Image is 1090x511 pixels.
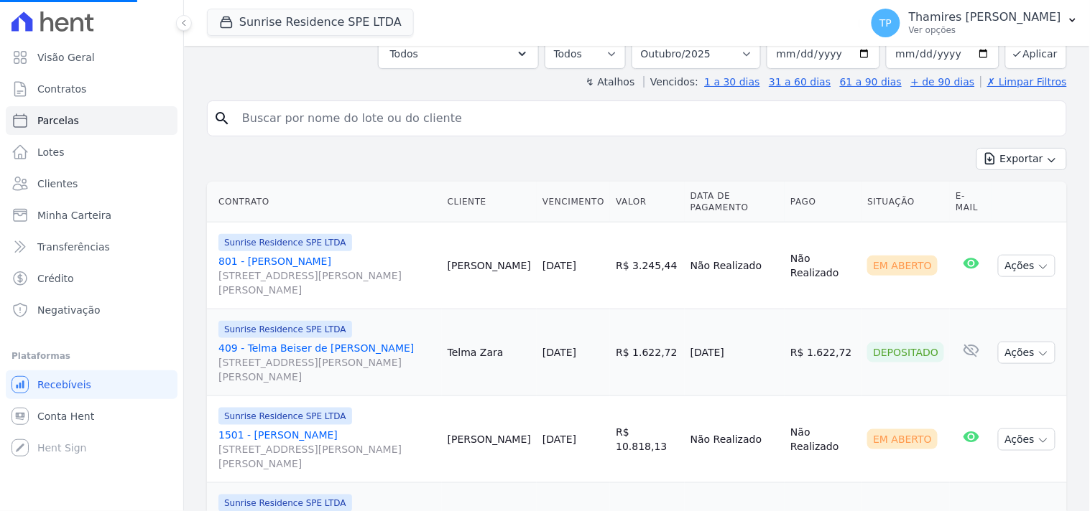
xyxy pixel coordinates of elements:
a: ✗ Limpar Filtros [981,76,1067,88]
td: Não Realizado [685,396,785,483]
button: Aplicar [1005,38,1067,69]
span: Todos [390,45,418,62]
a: Recebíveis [6,370,177,399]
a: Lotes [6,138,177,167]
a: Parcelas [6,106,177,135]
span: Sunrise Residence SPE LTDA [218,321,352,338]
td: R$ 1.622,72 [610,309,685,396]
a: + de 90 dias [911,76,975,88]
td: [PERSON_NAME] [442,222,537,309]
a: 1 a 30 dias [705,76,760,88]
span: Sunrise Residence SPE LTDA [218,408,352,425]
div: Plataformas [11,347,172,365]
span: Visão Geral [37,50,95,65]
span: Transferências [37,240,110,254]
span: Sunrise Residence SPE LTDA [218,234,352,251]
div: Em Aberto [867,429,938,449]
a: Contratos [6,75,177,103]
a: 1501 - [PERSON_NAME][STREET_ADDRESS][PERSON_NAME][PERSON_NAME] [218,428,436,471]
td: Não Realizado [785,222,862,309]
span: [STREET_ADDRESS][PERSON_NAME][PERSON_NAME] [218,355,436,384]
td: Telma Zara [442,309,537,396]
span: Parcelas [37,113,79,128]
th: Data de Pagamento [685,182,785,222]
p: Ver opções [909,24,1061,36]
td: R$ 10.818,13 [610,396,685,483]
span: Contratos [37,82,86,96]
a: Transferências [6,233,177,261]
a: 31 a 60 dias [769,76,831,88]
td: Não Realizado [785,396,862,483]
th: E-mail [950,182,992,222]
th: Vencimento [537,182,610,222]
span: [STREET_ADDRESS][PERSON_NAME][PERSON_NAME] [218,442,436,471]
label: ↯ Atalhos [586,76,634,88]
a: [DATE] [542,347,576,358]
button: TP Thamires [PERSON_NAME] Ver opções [860,3,1090,43]
span: [STREET_ADDRESS][PERSON_NAME][PERSON_NAME] [218,268,436,297]
button: Sunrise Residence SPE LTDA [207,9,414,36]
a: Conta Hent [6,402,177,431]
th: Cliente [442,182,537,222]
a: Crédito [6,264,177,293]
div: Em Aberto [867,255,938,276]
label: Vencidos: [644,76,698,88]
a: Negativação [6,296,177,324]
span: Lotes [37,145,65,159]
th: Pago [785,182,862,222]
i: search [213,110,231,127]
th: Contrato [207,182,442,222]
button: Ações [998,342,1056,364]
button: Exportar [976,148,1067,170]
span: TP [879,18,892,28]
div: Depositado [867,342,944,362]
td: [DATE] [685,309,785,396]
span: Negativação [37,303,101,317]
button: Ações [998,255,1056,277]
th: Valor [610,182,685,222]
span: Clientes [37,177,78,191]
a: Visão Geral [6,43,177,72]
a: [DATE] [542,260,576,271]
td: R$ 1.622,72 [785,309,862,396]
th: Situação [862,182,950,222]
td: [PERSON_NAME] [442,396,537,483]
span: Conta Hent [37,409,94,423]
span: Minha Carteira [37,208,111,222]
a: Clientes [6,169,177,198]
a: 801 - [PERSON_NAME][STREET_ADDRESS][PERSON_NAME][PERSON_NAME] [218,254,436,297]
a: Minha Carteira [6,201,177,230]
span: Crédito [37,271,74,286]
span: Recebíveis [37,378,91,392]
button: Ações [998,428,1056,451]
td: Não Realizado [685,222,785,309]
input: Buscar por nome do lote ou do cliente [234,104,1061,133]
a: [DATE] [542,433,576,445]
button: Todos [378,39,539,69]
td: R$ 3.245,44 [610,222,685,309]
p: Thamires [PERSON_NAME] [909,10,1061,24]
a: 409 - Telma Beiser de [PERSON_NAME][STREET_ADDRESS][PERSON_NAME][PERSON_NAME] [218,341,436,384]
a: 61 a 90 dias [840,76,902,88]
